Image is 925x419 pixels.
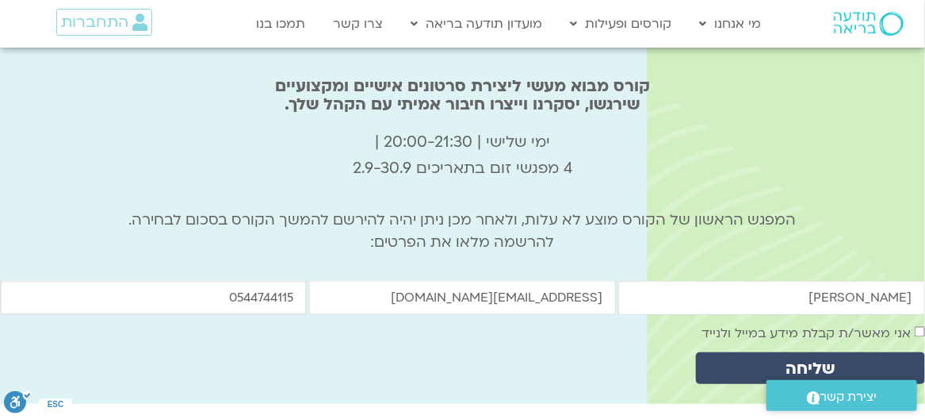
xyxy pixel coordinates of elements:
[834,12,904,36] img: תודעה בריאה
[249,9,314,39] a: תמכו בנו
[692,9,770,39] a: מי אנחנו
[563,9,680,39] a: קורסים ופעילות
[326,9,392,39] a: צרו קשר
[309,281,616,315] input: אימייל
[61,13,128,31] span: התחברות
[766,380,917,411] a: יצירת קשר
[56,9,152,36] a: התחברות
[701,325,911,343] label: אני מאשר/ת קבלת מידע במייל ולנייד
[403,9,551,39] a: מועדון תודעה בריאה
[785,359,835,378] span: שליחה
[618,281,925,315] input: שם פרטי
[820,386,877,408] span: יצירת קשר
